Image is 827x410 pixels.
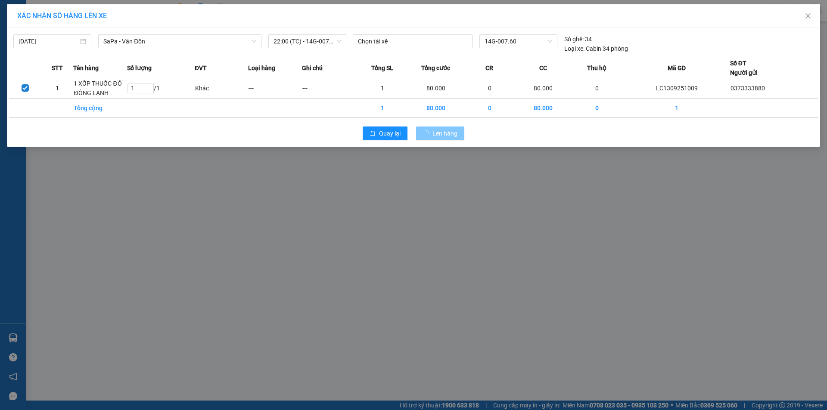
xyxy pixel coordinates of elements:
[19,37,78,46] input: 13/09/2025
[409,78,463,99] td: 80.000
[516,78,570,99] td: 80.000
[371,63,393,73] span: Tổng SL
[370,130,376,137] span: rollback
[379,129,401,138] span: Quay lại
[363,126,407,140] button: rollbackQuay lại
[463,78,517,99] td: 0
[516,99,570,118] td: 80.000
[485,35,552,48] span: 14G-007.60
[432,129,457,138] span: Lên hàng
[127,63,152,73] span: Số lượng
[587,63,606,73] span: Thu hộ
[103,35,256,48] span: SaPa - Vân Đồn
[409,99,463,118] td: 80.000
[570,78,624,99] td: 0
[252,39,257,44] span: down
[624,78,730,99] td: LC1309251009
[423,130,432,136] span: loading
[539,63,547,73] span: CC
[564,34,584,44] span: Số ghế:
[805,12,811,19] span: close
[624,99,730,118] td: 1
[355,99,409,118] td: 1
[248,63,275,73] span: Loại hàng
[4,25,87,55] span: Gửi hàng [GEOGRAPHIC_DATA]: Hotline:
[248,78,302,99] td: ---
[570,99,624,118] td: 0
[8,58,83,80] span: Gửi hàng Hạ Long: Hotline:
[17,12,107,20] span: XÁC NHẬN SỐ HÀNG LÊN XE
[302,63,323,73] span: Ghi chú
[564,44,584,53] span: Loại xe:
[274,35,341,48] span: 22:00 (TC) - 14G-007.60
[731,85,765,92] span: 0373333880
[195,78,249,99] td: Khác
[668,63,686,73] span: Mã GD
[730,59,758,77] div: Số ĐT Người gửi
[127,78,195,99] td: / 1
[4,33,87,48] strong: 024 3236 3236 -
[73,99,127,118] td: Tổng cộng
[485,63,493,73] span: CR
[73,63,99,73] span: Tên hàng
[41,78,74,99] td: 1
[564,44,628,53] div: Cabin 34 phòng
[564,34,592,44] div: 34
[195,63,207,73] span: ĐVT
[416,126,464,140] button: Lên hàng
[302,78,356,99] td: ---
[796,4,820,28] button: Close
[52,63,63,73] span: STT
[421,63,450,73] span: Tổng cước
[463,99,517,118] td: 0
[18,40,86,55] strong: 0888 827 827 - 0848 827 827
[355,78,409,99] td: 1
[9,4,81,23] strong: Công ty TNHH Phúc Xuyên
[73,78,127,99] td: 1 XỐP THUỐC ĐỒ ĐÔNG LẠNH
